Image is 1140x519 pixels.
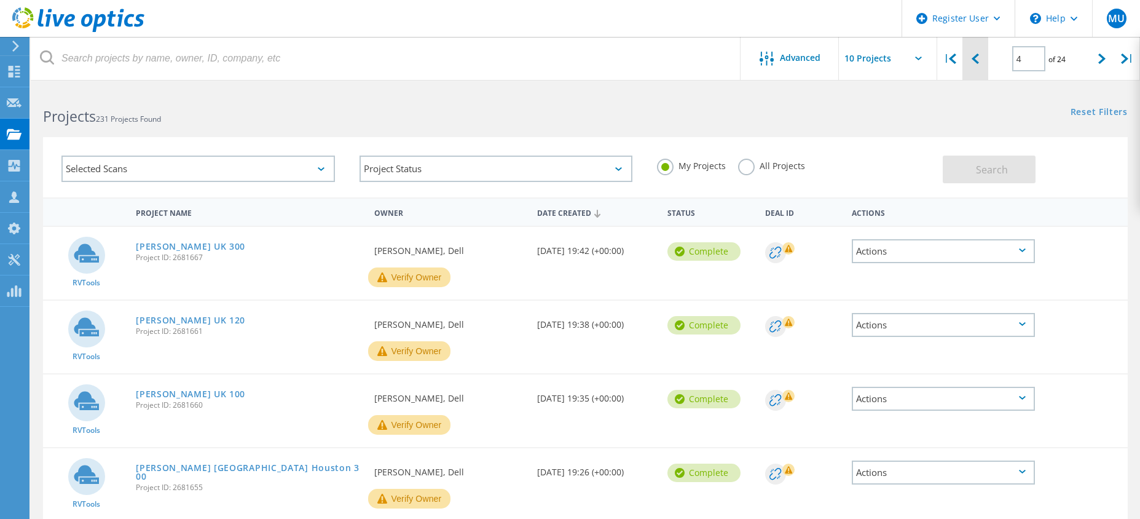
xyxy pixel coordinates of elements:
[368,301,531,341] div: [PERSON_NAME], Dell
[531,227,661,267] div: [DATE] 19:42 (+00:00)
[368,341,450,361] button: Verify Owner
[136,328,362,335] span: Project ID: 2681661
[780,53,820,62] span: Advanced
[136,242,245,251] a: [PERSON_NAME] UK 300
[531,301,661,341] div: [DATE] 19:38 (+00:00)
[1108,14,1125,23] span: MU
[12,26,144,34] a: Live Optics Dashboard
[136,402,362,409] span: Project ID: 2681660
[846,200,1041,223] div: Actions
[667,242,741,261] div: Complete
[1030,13,1041,24] svg: \n
[368,200,531,223] div: Owner
[136,316,245,325] a: [PERSON_NAME] UK 120
[943,156,1036,183] button: Search
[368,448,531,489] div: [PERSON_NAME], Dell
[852,239,1035,263] div: Actions
[852,313,1035,337] div: Actions
[73,501,100,508] span: RVTools
[759,200,846,223] div: Deal Id
[1115,37,1140,81] div: |
[73,427,100,434] span: RVTools
[531,448,661,489] div: [DATE] 19:26 (+00:00)
[1048,54,1066,65] span: of 24
[852,387,1035,411] div: Actions
[368,489,450,509] button: Verify Owner
[531,374,661,415] div: [DATE] 19:35 (+00:00)
[937,37,962,81] div: |
[661,200,759,223] div: Status
[61,156,335,182] div: Selected Scans
[136,464,362,481] a: [PERSON_NAME] [GEOGRAPHIC_DATA] Houston 300
[136,254,362,261] span: Project ID: 2681667
[976,163,1008,176] span: Search
[368,374,531,415] div: [PERSON_NAME], Dell
[852,461,1035,485] div: Actions
[368,227,531,267] div: [PERSON_NAME], Dell
[73,279,100,287] span: RVTools
[130,200,368,223] div: Project Name
[360,156,633,182] div: Project Status
[136,390,245,398] a: [PERSON_NAME] UK 100
[738,159,805,170] label: All Projects
[667,316,741,335] div: Complete
[531,200,661,224] div: Date Created
[368,415,450,435] button: Verify Owner
[31,37,741,80] input: Search projects by name, owner, ID, company, etc
[136,484,362,491] span: Project ID: 2681655
[73,353,100,360] span: RVTools
[657,159,726,170] label: My Projects
[96,114,161,124] span: 231 Projects Found
[368,267,450,287] button: Verify Owner
[1071,108,1128,118] a: Reset Filters
[43,106,96,126] b: Projects
[667,390,741,408] div: Complete
[667,464,741,482] div: Complete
